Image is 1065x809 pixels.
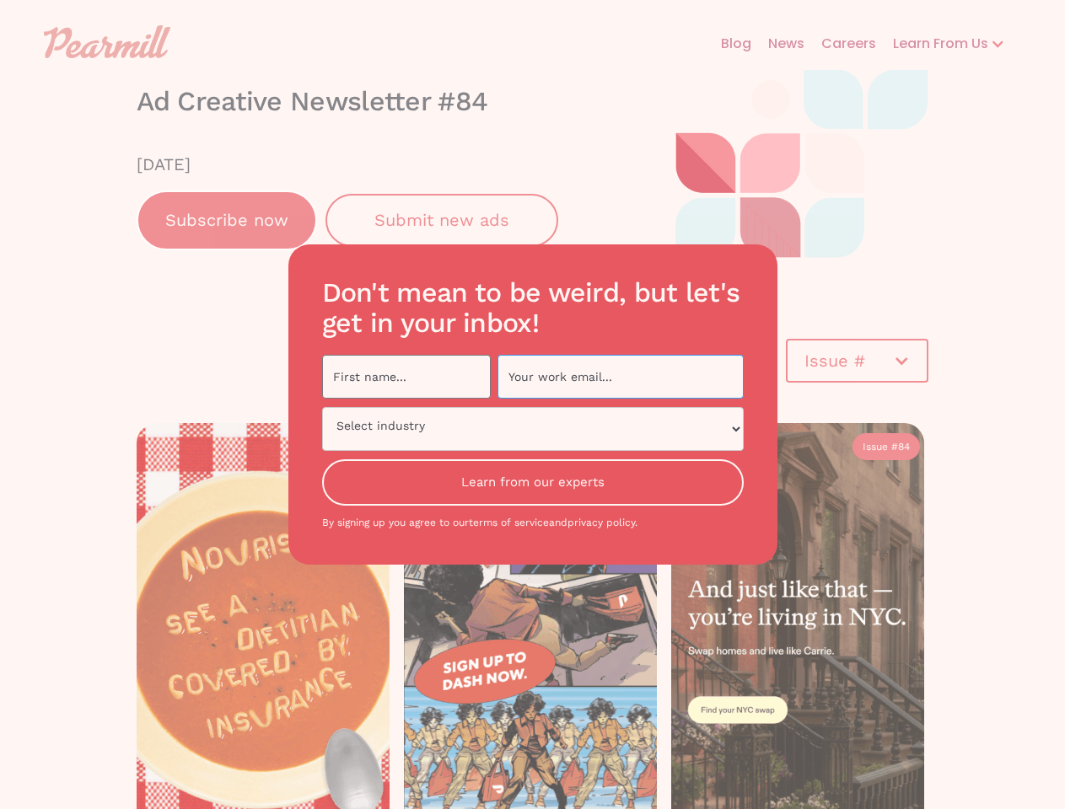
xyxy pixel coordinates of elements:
div: By signing up you agree to our and . [322,514,744,531]
h1: Don't mean to be weird, but let's get in your inbox! [322,278,744,337]
a: privacy policy [567,517,635,528]
input: Your work email... [498,355,744,399]
form: Newsletter Subscription Form [322,278,744,530]
input: First name... [322,355,491,399]
a: terms of service [469,517,549,528]
input: Learn from our experts [322,459,744,506]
